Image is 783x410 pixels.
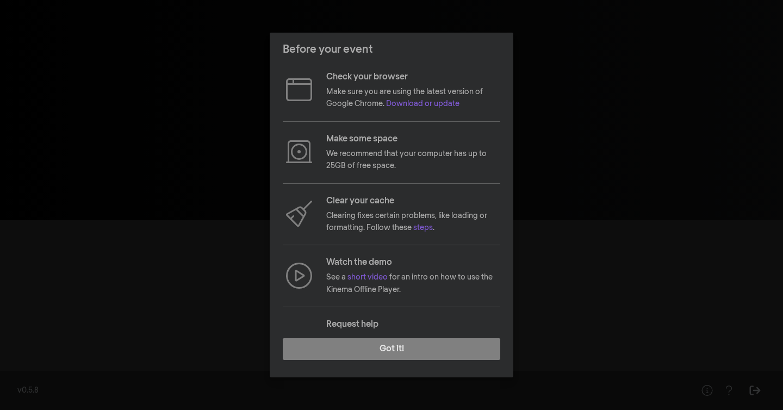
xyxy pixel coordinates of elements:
p: Clearing fixes certain problems, like loading or formatting. Follow these . [326,210,500,234]
header: Before your event [270,33,513,66]
p: Make sure you are using the latest version of Google Chrome. [326,86,500,110]
a: Download or update [386,100,459,108]
a: steps [413,224,433,232]
p: Clear your cache [326,195,500,208]
p: See a for an intro on how to use the Kinema Offline Player. [326,271,500,296]
a: short video [347,274,388,281]
p: We recommend that your computer has up to 25GB of free space. [326,148,500,172]
p: Watch the demo [326,256,500,269]
p: Request help [326,318,500,331]
p: Make some space [326,133,500,146]
p: Check your browser [326,71,500,84]
button: Got it! [283,338,500,360]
